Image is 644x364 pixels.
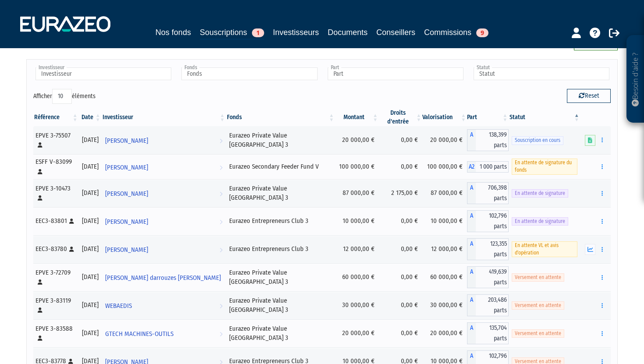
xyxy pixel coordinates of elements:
[105,159,148,176] span: [PERSON_NAME]
[335,154,379,179] td: 100 000,00 €
[467,129,509,151] div: A - Eurazeo Private Value Europe 3
[229,216,332,226] div: Eurazeo Entrepreneurs Club 3
[273,26,319,39] a: Investisseurs
[379,319,422,347] td: 0,00 €
[379,179,422,207] td: 2 175,00 €
[102,212,226,230] a: [PERSON_NAME]
[328,26,368,39] a: Documents
[467,322,509,344] div: A - Eurazeo Private Value Europe 3
[335,126,379,154] td: 20 000,00 €
[467,129,476,151] span: A
[105,298,132,314] span: WEBAEDIS
[35,131,76,150] div: EPVE 3-75507
[219,286,223,302] i: Voir l'investisseur
[379,126,422,154] td: 0,00 €
[335,179,379,207] td: 87 000,00 €
[467,182,509,204] div: A - Eurazeo Private Value Europe 3
[379,109,422,126] th: Droits d'entrée: activer pour trier la colonne par ordre croissant
[476,129,509,151] span: 138,399 parts
[79,109,102,126] th: Date: activer pour trier la colonne par ordre croissant
[467,294,509,316] div: A - Eurazeo Private Value Europe 3
[226,109,335,126] th: Fonds: activer pour trier la colonne par ordre croissant
[476,210,509,232] span: 102,796 parts
[512,189,568,198] span: En attente de signature
[467,210,476,232] span: A
[422,154,467,179] td: 100 000,00 €
[422,235,467,263] td: 12 000,00 €
[424,26,488,39] a: Commissions9
[630,40,640,119] p: Besoin d'aide ?
[467,210,509,232] div: A - Eurazeo Entrepreneurs Club 3
[82,188,99,198] div: [DATE]
[38,195,42,201] i: [Français] Personne physique
[379,235,422,263] td: 0,00 €
[35,268,76,287] div: EPVE 3-72709
[82,135,99,145] div: [DATE]
[105,270,221,286] span: [PERSON_NAME] darrouzes [PERSON_NAME]
[219,242,223,258] i: Voir l'investisseur
[69,247,74,252] i: [Français] Personne physique
[476,266,509,288] span: 419,639 parts
[35,216,76,226] div: EEC3-83801
[422,179,467,207] td: 87 000,00 €
[35,184,76,203] div: EPVE 3-10473
[20,16,110,32] img: 1732889491-logotype_eurazeo_blanc_rvb.png
[476,294,509,316] span: 203,486 parts
[379,207,422,235] td: 0,00 €
[467,182,476,204] span: A
[200,26,264,40] a: Souscriptions1
[512,273,564,282] span: Versement en attente
[335,263,379,291] td: 60 000,00 €
[229,184,332,203] div: Eurazeo Private Value [GEOGRAPHIC_DATA] 3
[82,329,99,338] div: [DATE]
[105,214,148,230] span: [PERSON_NAME]
[68,359,73,364] i: [Français] Personne physique
[69,219,74,224] i: [Français] Personne physique
[219,159,223,176] i: Voir l'investisseur
[102,325,226,342] a: GTECH MACHINES-OUTILS
[38,142,42,148] i: [Français] Personne physique
[422,109,467,126] th: Valorisation: activer pour trier la colonne par ordre croissant
[82,244,99,254] div: [DATE]
[33,89,96,104] label: Afficher éléments
[467,266,476,288] span: A
[512,136,563,145] span: Souscription en cours
[105,186,148,202] span: [PERSON_NAME]
[476,161,509,173] span: 1 000 parts
[229,131,332,150] div: Eurazeo Private Value [GEOGRAPHIC_DATA] 3
[35,244,76,254] div: EEC3-83780
[467,266,509,288] div: A - Eurazeo Private Value Europe 3
[156,26,191,39] a: Nos fonds
[335,319,379,347] td: 20 000,00 €
[102,297,226,314] a: WEBAEDIS
[82,300,99,310] div: [DATE]
[376,26,415,39] a: Conseillers
[38,336,42,341] i: [Français] Personne physique
[252,28,264,37] span: 1
[512,159,577,174] span: En attente de signature du fonds
[219,214,223,230] i: Voir l'investisseur
[512,301,564,310] span: Versement en attente
[467,294,476,316] span: A
[509,109,580,126] th: Statut : activer pour trier la colonne par ordre d&eacute;croissant
[512,329,564,338] span: Versement en attente
[422,207,467,235] td: 10 000,00 €
[105,242,148,258] span: [PERSON_NAME]
[567,89,611,103] button: Reset
[105,133,148,149] span: [PERSON_NAME]
[102,240,226,258] a: [PERSON_NAME]
[379,154,422,179] td: 0,00 €
[102,131,226,149] a: [PERSON_NAME]
[229,162,332,171] div: Eurazeo Secondary Feeder Fund V
[335,235,379,263] td: 12 000,00 €
[82,216,99,226] div: [DATE]
[38,307,42,313] i: [Français] Personne physique
[379,263,422,291] td: 0,00 €
[467,161,509,173] div: A2 - Eurazeo Secondary Feeder Fund V
[422,263,467,291] td: 60 000,00 €
[38,169,42,174] i: [Français] Personne physique
[82,272,99,282] div: [DATE]
[35,324,76,343] div: EPVE 3-83588
[335,291,379,319] td: 30 000,00 €
[422,291,467,319] td: 30 000,00 €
